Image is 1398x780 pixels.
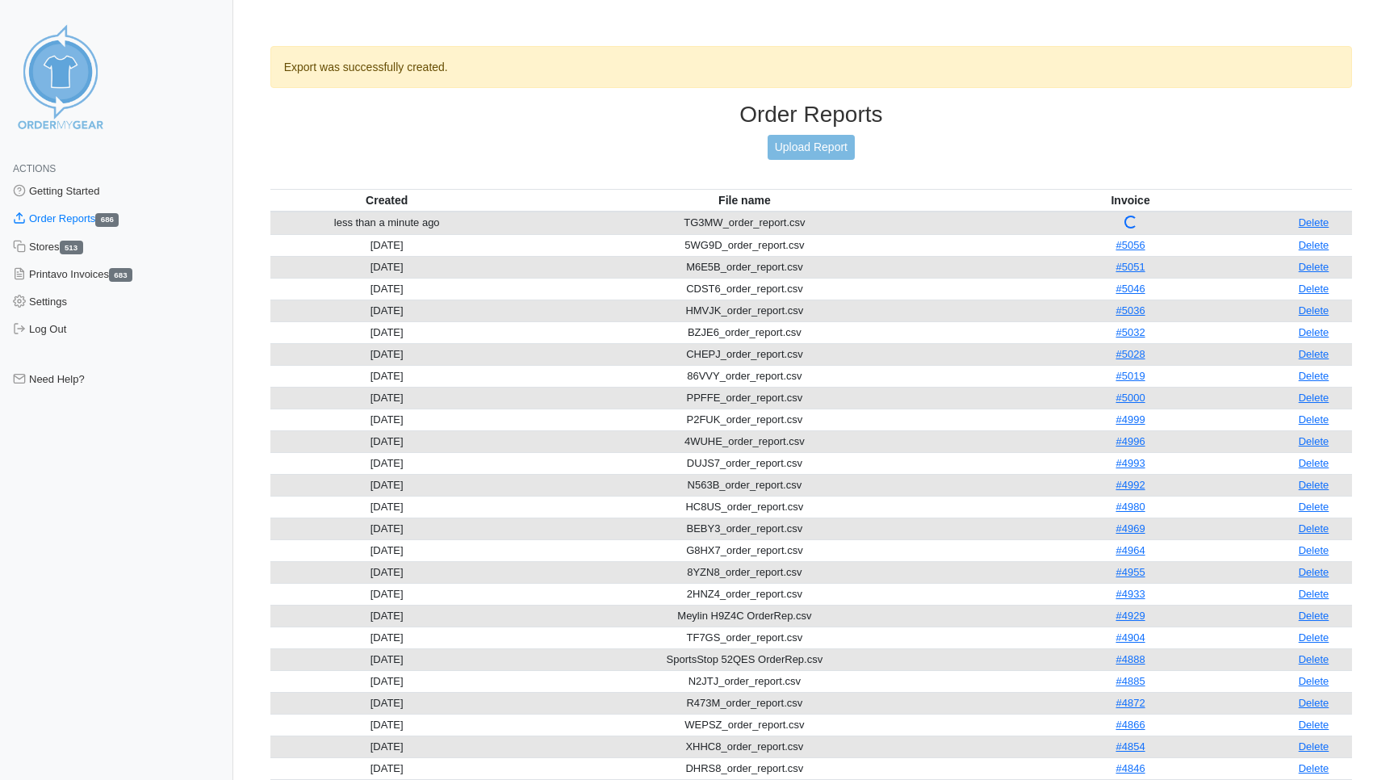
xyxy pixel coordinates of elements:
td: [DATE] [270,648,504,670]
td: XHHC8_order_report.csv [504,736,986,757]
a: #4872 [1115,697,1145,709]
td: M6E5B_order_report.csv [504,256,986,278]
td: TF7GS_order_report.csv [504,627,986,648]
td: DUJS7_order_report.csv [504,452,986,474]
a: Delete [1299,566,1329,578]
a: #4866 [1115,719,1145,731]
a: Upload Report [768,135,855,160]
td: less than a minute ago [270,212,504,235]
td: [DATE] [270,518,504,539]
td: 5WG9D_order_report.csv [504,234,986,256]
a: Delete [1299,326,1329,338]
a: Delete [1299,435,1329,447]
a: #4929 [1115,610,1145,622]
td: [DATE] [270,692,504,714]
a: Delete [1299,348,1329,360]
a: #4854 [1115,740,1145,753]
td: BEBY3_order_report.csv [504,518,986,539]
a: Delete [1299,740,1329,753]
a: #5056 [1115,239,1145,251]
td: HC8US_order_report.csv [504,496,986,518]
td: [DATE] [270,561,504,583]
td: [DATE] [270,430,504,452]
td: [DATE] [270,409,504,430]
td: [DATE] [270,539,504,561]
a: Delete [1299,675,1329,687]
td: [DATE] [270,321,504,343]
a: Delete [1299,501,1329,513]
a: #4888 [1115,653,1145,665]
th: Created [270,189,504,212]
td: HMVJK_order_report.csv [504,300,986,321]
td: N2JTJ_order_report.csv [504,670,986,692]
a: Delete [1299,413,1329,426]
td: CHEPJ_order_report.csv [504,343,986,365]
a: #5032 [1115,326,1145,338]
span: Actions [13,163,56,174]
a: #5036 [1115,304,1145,317]
a: Delete [1299,392,1329,404]
a: Delete [1299,261,1329,273]
a: #5000 [1115,392,1145,404]
a: Delete [1299,653,1329,665]
td: 2HNZ4_order_report.csv [504,583,986,605]
td: CDST6_order_report.csv [504,278,986,300]
td: [DATE] [270,670,504,692]
th: File name [504,189,986,212]
a: Delete [1299,457,1329,469]
a: #5051 [1115,261,1145,273]
a: #4996 [1115,435,1145,447]
a: Delete [1299,216,1329,229]
td: SportsStop 52QES OrderRep.csv [504,648,986,670]
a: Delete [1299,370,1329,382]
td: [DATE] [270,256,504,278]
td: TG3MW_order_report.csv [504,212,986,235]
a: #4999 [1115,413,1145,426]
div: Export was successfully created. [270,46,1352,88]
a: #4969 [1115,522,1145,535]
a: Delete [1299,479,1329,491]
th: Invoice [986,189,1275,212]
a: Delete [1299,522,1329,535]
h3: Order Reports [270,101,1352,128]
a: #4904 [1115,631,1145,644]
a: #4955 [1115,566,1145,578]
td: [DATE] [270,736,504,757]
td: [DATE] [270,452,504,474]
td: BZJE6_order_report.csv [504,321,986,343]
a: #4964 [1115,544,1145,556]
td: 4WUHE_order_report.csv [504,430,986,452]
td: [DATE] [270,605,504,627]
a: #5046 [1115,283,1145,295]
td: [DATE] [270,278,504,300]
a: #4980 [1115,501,1145,513]
td: PPFFE_order_report.csv [504,387,986,409]
a: Delete [1299,239,1329,251]
span: 686 [95,213,119,227]
td: 86VVY_order_report.csv [504,365,986,387]
td: [DATE] [270,474,504,496]
td: WEPSZ_order_report.csv [504,714,986,736]
td: [DATE] [270,627,504,648]
td: G8HX7_order_report.csv [504,539,986,561]
a: Delete [1299,631,1329,644]
a: Delete [1299,719,1329,731]
td: [DATE] [270,757,504,779]
td: [DATE] [270,343,504,365]
a: Delete [1299,544,1329,556]
a: Delete [1299,304,1329,317]
a: #5028 [1115,348,1145,360]
td: Meylin H9Z4C OrderRep.csv [504,605,986,627]
a: #4885 [1115,675,1145,687]
a: Delete [1299,283,1329,295]
a: #5019 [1115,370,1145,382]
td: [DATE] [270,234,504,256]
td: P2FUK_order_report.csv [504,409,986,430]
td: N563B_order_report.csv [504,474,986,496]
td: R473M_order_report.csv [504,692,986,714]
a: Delete [1299,588,1329,600]
a: Delete [1299,762,1329,774]
td: [DATE] [270,300,504,321]
span: 513 [60,241,83,254]
td: DHRS8_order_report.csv [504,757,986,779]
